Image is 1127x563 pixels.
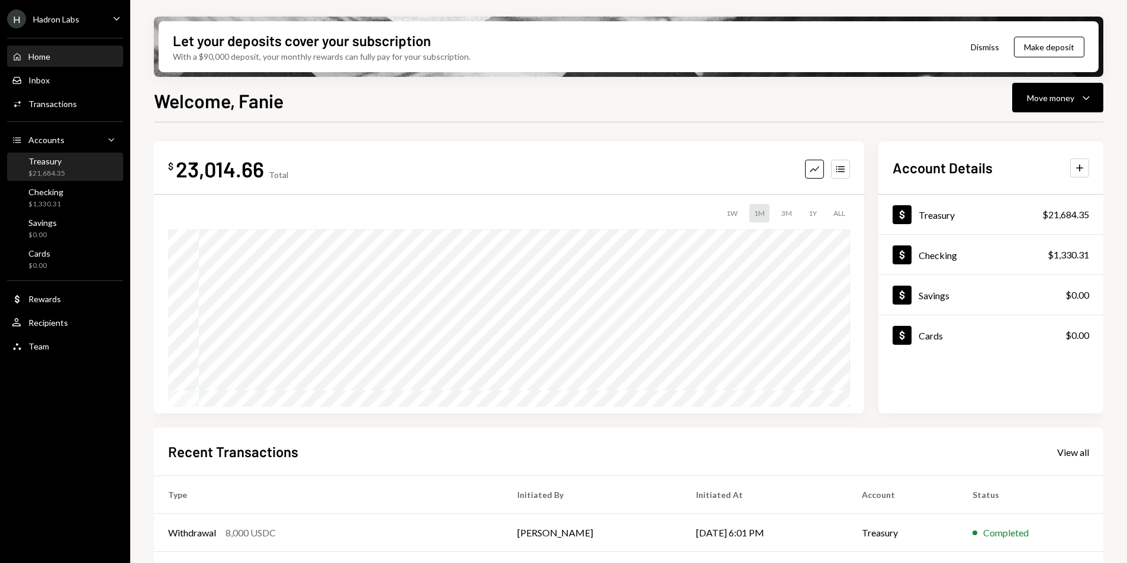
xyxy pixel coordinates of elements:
[1027,92,1074,104] div: Move money
[919,250,957,261] div: Checking
[722,204,742,222] div: 1W
[28,156,65,166] div: Treasury
[878,235,1103,274] a: Checking$1,330.31
[1014,37,1084,57] button: Make deposit
[28,341,49,351] div: Team
[28,51,50,62] div: Home
[154,476,503,514] th: Type
[168,526,216,540] div: Withdrawal
[28,187,63,197] div: Checking
[28,230,57,240] div: $0.00
[7,9,26,28] div: H
[919,330,943,341] div: Cards
[919,209,955,221] div: Treasury
[7,46,123,67] a: Home
[878,315,1103,355] a: Cards$0.00
[1012,83,1103,112] button: Move money
[28,318,68,328] div: Recipients
[682,476,848,514] th: Initiated At
[7,288,123,309] a: Rewards
[7,312,123,333] a: Recipients
[1057,446,1089,458] div: View all
[168,442,298,461] h2: Recent Transactions
[7,214,123,242] a: Savings$0.00
[956,33,1014,61] button: Dismiss
[958,476,1103,514] th: Status
[7,129,123,150] a: Accounts
[7,93,123,114] a: Transactions
[848,514,958,552] td: Treasury
[682,514,848,552] td: [DATE] 6:01 PM
[168,160,173,172] div: $
[878,195,1103,234] a: Treasury$21,684.35
[154,89,284,112] h1: Welcome, Fanie
[28,199,63,209] div: $1,330.31
[983,526,1029,540] div: Completed
[919,290,949,301] div: Savings
[503,476,682,514] th: Initiated By
[28,169,65,179] div: $21,684.35
[28,248,50,258] div: Cards
[33,14,79,24] div: Hadron Labs
[28,135,65,145] div: Accounts
[893,158,993,177] h2: Account Details
[7,69,123,90] a: Inbox
[1065,328,1089,342] div: $0.00
[28,261,50,271] div: $0.00
[749,204,769,222] div: 1M
[1048,248,1089,262] div: $1,330.31
[28,75,50,85] div: Inbox
[503,514,682,552] td: [PERSON_NAME]
[28,294,61,304] div: Rewards
[804,204,822,222] div: 1Y
[7,335,123,357] a: Team
[7,245,123,273] a: Cards$0.00
[176,156,264,182] div: 23,014.66
[173,31,431,50] div: Let your deposits cover your subscription
[829,204,850,222] div: ALL
[1057,445,1089,458] a: View all
[226,526,276,540] div: 8,000 USDC
[28,99,77,109] div: Transactions
[878,275,1103,315] a: Savings$0.00
[777,204,797,222] div: 3M
[1042,208,1089,222] div: $21,684.35
[1065,288,1089,302] div: $0.00
[7,153,123,181] a: Treasury$21,684.35
[7,183,123,212] a: Checking$1,330.31
[269,170,288,180] div: Total
[173,50,471,63] div: With a $90,000 deposit, your monthly rewards can fully pay for your subscription.
[28,218,57,228] div: Savings
[848,476,958,514] th: Account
